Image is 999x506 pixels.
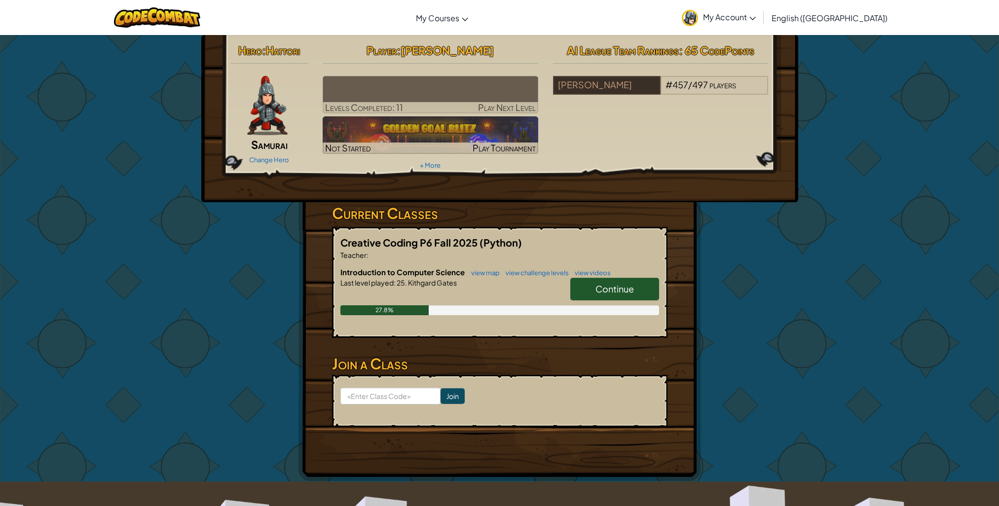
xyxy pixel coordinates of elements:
span: Continue [595,283,634,294]
input: <Enter Class Code> [340,388,441,404]
a: Play Next Level [323,76,538,113]
span: [PERSON_NAME] [401,43,494,57]
span: : [262,43,266,57]
a: view videos [570,269,611,277]
a: English ([GEOGRAPHIC_DATA]) [767,4,892,31]
span: 497 [692,79,708,90]
span: Teacher [340,251,367,259]
span: : [397,43,401,57]
h3: Current Classes [332,202,667,224]
a: Change Hero [249,156,289,164]
h3: Join a Class [332,353,667,375]
span: Last level played [340,278,394,287]
input: Join [441,388,465,404]
span: : [367,251,369,259]
span: # [666,79,672,90]
span: Not Started [325,142,371,153]
span: 25. [396,278,407,287]
a: My Account [677,2,761,33]
span: : 65 CodePoints [679,43,754,57]
span: Levels Completed: 11 [325,102,403,113]
a: view map [466,269,500,277]
span: Creative Coding P6 Fall 2025 [340,236,480,249]
span: 457 [672,79,688,90]
span: Play Tournament [473,142,536,153]
div: [PERSON_NAME] [553,76,661,95]
span: My Account [703,12,756,22]
span: Play Next Level [478,102,536,113]
span: Hattori [266,43,300,57]
span: Samurai [251,138,288,151]
a: + More [420,161,441,169]
a: Not StartedPlay Tournament [323,116,538,154]
span: English ([GEOGRAPHIC_DATA]) [772,13,888,23]
span: My Courses [416,13,459,23]
a: [PERSON_NAME]#457/497players [553,85,769,97]
span: / [688,79,692,90]
span: (Python) [480,236,522,249]
a: My Courses [411,4,473,31]
div: 27.8% [340,305,429,315]
span: Hero [238,43,262,57]
img: avatar [682,10,698,26]
a: view challenge levels [501,269,569,277]
span: Introduction to Computer Science [340,267,466,277]
img: CodeCombat logo [114,7,200,28]
span: AI League Team Rankings [567,43,679,57]
span: Player [367,43,397,57]
img: Golden Goal [323,116,538,154]
span: Kithgard Gates [407,278,457,287]
span: : [394,278,396,287]
img: samurai.pose.png [247,76,288,135]
span: players [709,79,736,90]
